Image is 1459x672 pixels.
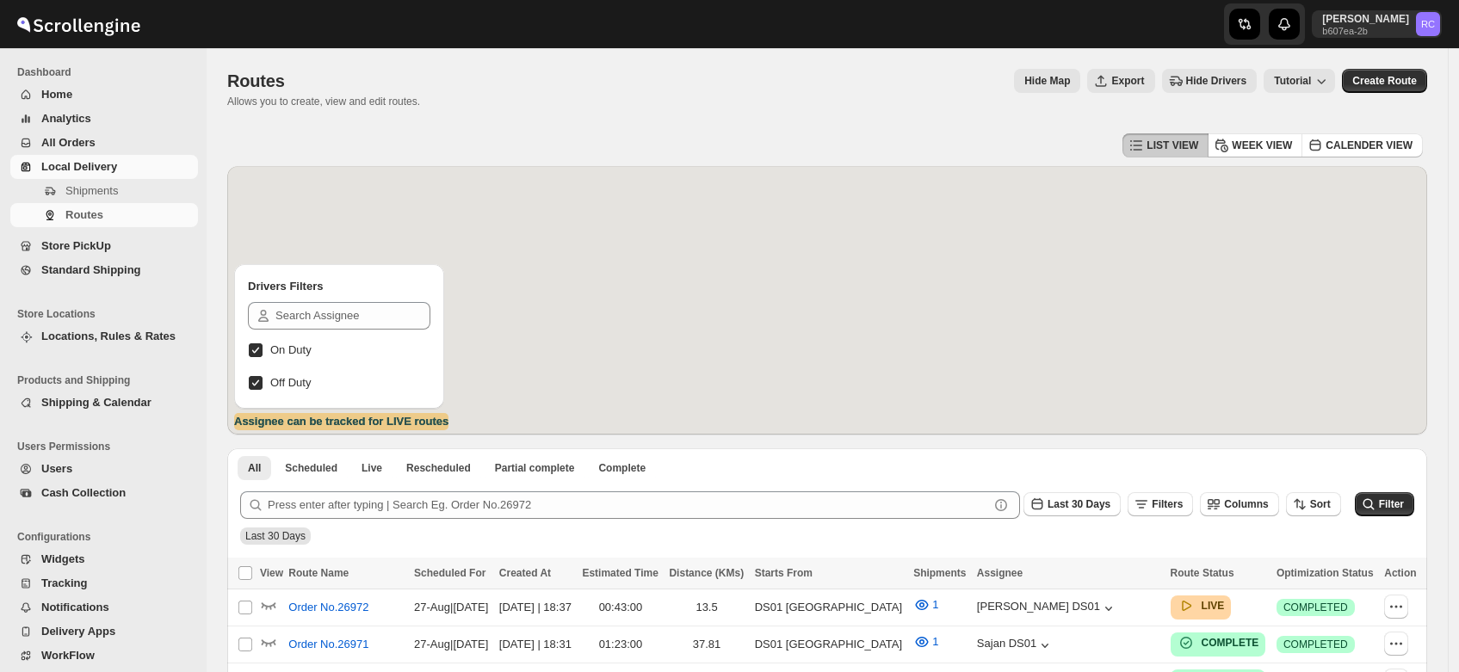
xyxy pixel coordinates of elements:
[1023,492,1121,516] button: Last 30 Days
[10,391,198,415] button: Shipping & Calendar
[41,486,126,499] span: Cash Collection
[495,461,575,475] span: Partial complete
[41,263,141,276] span: Standard Shipping
[499,636,572,653] div: [DATE] | 18:31
[1147,139,1198,152] span: LIST VIEW
[41,112,91,125] span: Analytics
[755,636,903,653] div: DS01 [GEOGRAPHIC_DATA]
[10,457,198,481] button: Users
[10,571,198,595] button: Tracking
[1342,69,1427,93] button: Create Route
[1384,567,1416,579] span: Action
[227,95,420,108] p: Allows you to create, view and edit routes.
[245,530,306,542] span: Last 30 Days
[270,376,311,389] span: Off Duty
[10,107,198,131] button: Analytics
[1421,19,1435,29] text: RC
[755,567,813,579] span: Starts From
[260,567,283,579] span: View
[932,635,938,648] span: 1
[10,203,198,227] button: Routes
[17,373,198,387] span: Products and Shipping
[227,71,285,90] span: Routes
[65,184,118,197] span: Shipments
[248,278,430,295] h2: Drivers Filters
[10,595,198,620] button: Notifications
[65,208,103,221] span: Routes
[238,456,271,480] button: All routes
[1152,498,1183,510] span: Filters
[268,491,989,519] input: Press enter after typing | Search Eg. Order No.26972
[285,461,337,475] span: Scheduled
[1312,10,1442,38] button: User menu
[932,598,938,611] span: 1
[1178,634,1259,651] button: COMPLETE
[1014,69,1080,93] button: Map action label
[669,599,744,616] div: 13.5
[1178,597,1225,614] button: LIVE
[1352,74,1417,88] span: Create Route
[41,396,151,409] span: Shipping & Calendar
[1322,26,1409,36] p: b607ea-2b
[582,599,658,616] div: 00:43:00
[582,567,658,579] span: Estimated Time
[10,481,198,505] button: Cash Collection
[275,302,430,330] input: Search Assignee
[669,567,744,579] span: Distance (KMs)
[1202,600,1225,612] b: LIVE
[1283,601,1348,614] span: COMPLETED
[288,636,368,653] span: Order No.26971
[755,599,903,616] div: DS01 [GEOGRAPHIC_DATA]
[17,65,198,79] span: Dashboard
[41,625,115,638] span: Delivery Apps
[1208,133,1302,157] button: WEEK VIEW
[278,594,379,621] button: Order No.26972
[903,591,949,619] button: 1
[10,179,198,203] button: Shipments
[10,644,198,668] button: WorkFlow
[41,552,84,565] span: Widgets
[1200,492,1278,516] button: Columns
[1310,498,1331,510] span: Sort
[1048,498,1110,510] span: Last 30 Days
[17,440,198,453] span: Users Permissions
[499,599,572,616] div: [DATE] | 18:37
[1024,74,1070,88] span: Hide Map
[582,636,658,653] div: 01:23:00
[41,649,95,662] span: WorkFlow
[913,567,966,579] span: Shipments
[1264,69,1335,93] button: Tutorial
[248,461,261,475] span: All
[1286,492,1341,516] button: Sort
[1111,74,1144,88] span: Export
[10,324,198,348] button: Locations, Rules & Rates
[1283,638,1348,651] span: COMPLETED
[414,638,488,650] span: 27-Aug | [DATE]
[14,3,143,46] img: ScrollEngine
[362,461,382,475] span: Live
[10,620,198,644] button: Delivery Apps
[1301,133,1423,157] button: CALENDER VIEW
[977,567,1023,579] span: Assignee
[278,631,379,658] button: Order No.26971
[977,637,1054,654] button: Sajan DS01
[1326,139,1413,152] span: CALENDER VIEW
[1416,12,1440,36] span: Rahul Chopra
[41,330,176,342] span: Locations, Rules & Rates
[1224,498,1268,510] span: Columns
[499,567,551,579] span: Created At
[1171,567,1234,579] span: Route Status
[41,462,72,475] span: Users
[903,628,949,656] button: 1
[270,343,312,356] span: On Duty
[1202,637,1259,649] b: COMPLETE
[41,160,117,173] span: Local Delivery
[288,567,349,579] span: Route Name
[977,600,1117,617] button: [PERSON_NAME] DS01
[41,239,111,252] span: Store PickUp
[414,567,485,579] span: Scheduled For
[41,576,87,589] span: Tracking
[41,601,109,613] span: Notifications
